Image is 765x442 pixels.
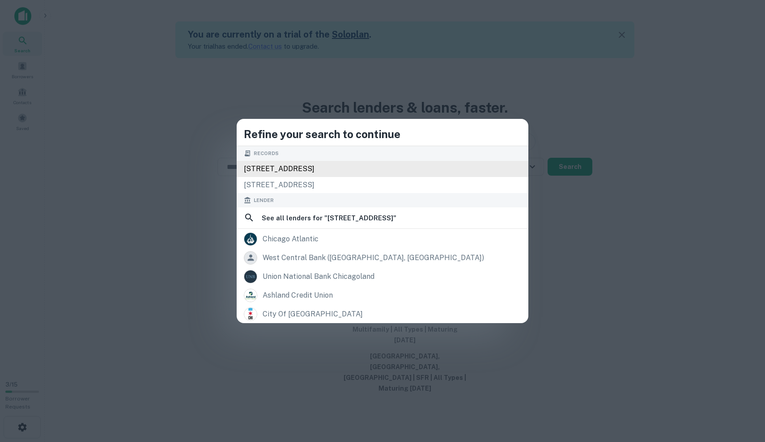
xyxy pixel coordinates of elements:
[254,197,274,204] span: Lender
[244,270,257,283] img: picture
[263,270,374,283] div: union national bank chicagoland
[244,126,521,142] h4: Refine your search to continue
[263,289,333,302] div: ashland credit union
[237,161,528,177] div: [STREET_ADDRESS]
[237,305,528,324] a: city of [GEOGRAPHIC_DATA]
[263,251,484,265] div: west central bank ([GEOGRAPHIC_DATA], [GEOGRAPHIC_DATA])
[244,289,257,302] img: picture
[237,248,528,267] a: west central bank ([GEOGRAPHIC_DATA], [GEOGRAPHIC_DATA])
[237,267,528,286] a: union national bank chicagoland
[244,308,257,320] img: picture
[263,232,319,246] div: chicago atlantic
[262,213,396,223] h6: See all lenders for " [STREET_ADDRESS] "
[254,150,279,157] span: Records
[237,230,528,248] a: chicago atlantic
[237,177,528,193] div: [STREET_ADDRESS]
[720,370,765,413] iframe: Chat Widget
[237,286,528,305] a: ashland credit union
[263,307,363,321] div: city of [GEOGRAPHIC_DATA]
[244,233,257,245] img: picture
